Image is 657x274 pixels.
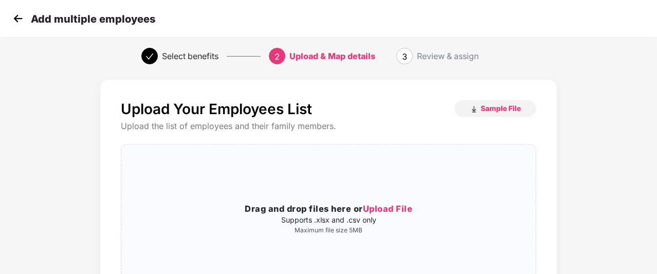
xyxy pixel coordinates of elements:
[121,226,536,234] p: Maximum file size 5MB
[121,121,536,132] div: Upload the list of employees and their family members.
[289,48,375,64] div: Upload & Map details
[402,51,407,62] span: 3
[145,52,154,61] span: check
[417,48,479,64] div: Review & assign
[121,100,312,118] p: Upload Your Employees List
[454,100,536,117] button: Sample File
[121,203,536,216] h3: Drag and drop files here or
[363,204,413,214] span: Upload File
[31,13,155,25] p: Add multiple employees
[162,48,218,64] div: Select benefits
[275,51,280,62] span: 2
[121,216,536,224] p: Supports .xlsx and .csv only
[10,11,26,26] img: svg+xml;base64,PHN2ZyB4bWxucz0iaHR0cDovL3d3dy53My5vcmcvMjAwMC9zdmciIHdpZHRoPSIzMCIgaGVpZ2h0PSIzMC...
[481,103,521,113] span: Sample File
[470,105,478,114] img: download_icon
